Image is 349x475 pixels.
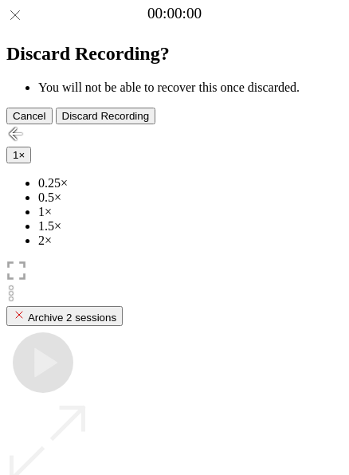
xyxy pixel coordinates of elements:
a: 00:00:00 [147,5,202,22]
li: You will not be able to recover this once discarded. [38,80,343,95]
li: 1× [38,205,343,219]
li: 0.5× [38,190,343,205]
div: Archive 2 sessions [13,308,116,324]
li: 2× [38,234,343,248]
li: 1.5× [38,219,343,234]
button: 1× [6,147,31,163]
span: 1 [13,149,18,161]
button: Cancel [6,108,53,124]
h2: Discard Recording? [6,43,343,65]
button: Archive 2 sessions [6,306,123,326]
button: Discard Recording [56,108,156,124]
li: 0.25× [38,176,343,190]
